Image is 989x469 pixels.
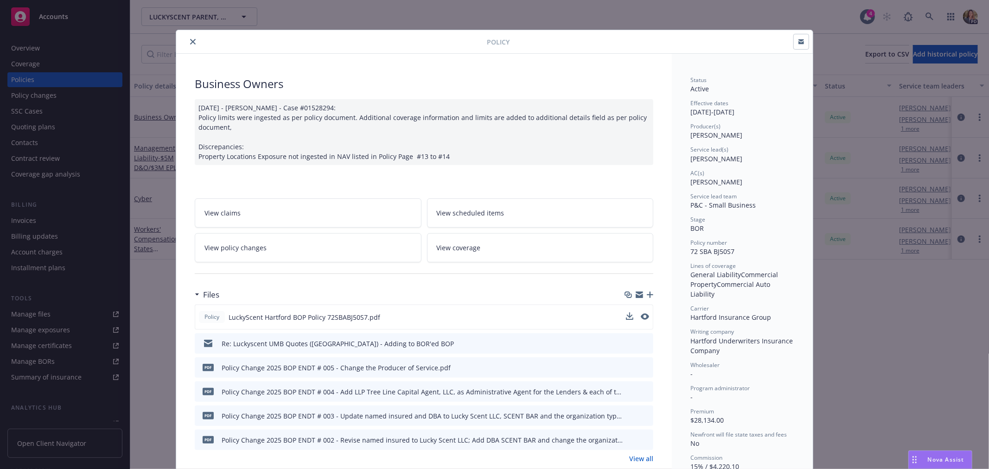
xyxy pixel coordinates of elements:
span: Service lead(s) [690,146,728,153]
span: Active [690,84,709,93]
span: Commercial Auto Liability [690,280,772,298]
h3: Files [203,289,219,301]
span: Carrier [690,304,709,312]
div: [DATE] - [PERSON_NAME] - Case #01528294: Policy limits were ingested as per policy document. Addi... [195,99,653,165]
span: Stage [690,215,705,223]
button: download file [626,387,634,397]
span: Hartford Insurance Group [690,313,771,322]
span: Commission [690,454,722,462]
span: pdf [203,436,214,443]
span: Producer(s) [690,122,721,130]
span: Writing company [690,328,734,336]
span: Policy [203,313,221,321]
span: Hartford Underwriters Insurance Company [690,336,795,355]
button: preview file [641,387,650,397]
button: download file [626,435,634,445]
div: Re: Luckyscent UMB Quotes ([GEOGRAPHIC_DATA]) - Adding to BOR'ed BOP [222,339,454,349]
span: [PERSON_NAME] [690,177,742,186]
span: 72 SBA BJ50S7 [690,247,734,256]
button: close [187,36,198,47]
button: download file [626,312,633,322]
button: preview file [641,313,649,320]
button: download file [626,339,634,349]
button: preview file [641,435,650,445]
button: preview file [641,363,650,373]
button: download file [626,411,634,421]
span: Effective dates [690,99,728,107]
span: General Liability [690,270,741,279]
span: Premium [690,407,714,415]
span: LuckyScent Hartford BOP Policy 72SBABJ50S7.pdf [229,312,380,322]
span: BOR [690,224,704,233]
div: Policy Change 2025 BOP ENDT # 005 - Change the Producer of Service.pdf [222,363,451,373]
button: Nova Assist [908,450,972,469]
span: No [690,439,699,448]
a: View coverage [427,233,654,262]
button: download file [626,363,634,373]
div: Policy Change 2025 BOP ENDT # 002 - Revise named insured to Lucky Scent LLC; Add DBA SCENT BAR an... [222,435,623,445]
span: View scheduled items [437,208,504,218]
span: View coverage [437,243,481,253]
div: Policy Change 2025 BOP ENDT # 003 - Update named insured and DBA to Lucky Scent LLC, SCENT BAR an... [222,411,623,421]
div: Business Owners [195,76,653,92]
button: preview file [641,339,650,349]
span: View claims [204,208,241,218]
span: Policy number [690,239,727,247]
div: Policy Change 2025 BOP ENDT # 004 - Add LLP Tree Line Capital Agent, LLC, as Administrative Agent... [222,387,623,397]
a: View policy changes [195,233,421,262]
a: View claims [195,198,421,228]
button: download file [626,312,633,320]
span: Lines of coverage [690,262,736,270]
span: Service lead team [690,192,737,200]
div: [DATE] - [DATE] [690,99,794,117]
span: Nova Assist [928,456,964,463]
div: Files [195,289,219,301]
span: P&C - Small Business [690,201,756,209]
span: [PERSON_NAME] [690,131,742,139]
a: View all [629,454,653,463]
span: Status [690,76,707,84]
span: - [690,393,693,401]
span: Newfront will file state taxes and fees [690,431,787,438]
span: $28,134.00 [690,416,724,425]
span: pdf [203,412,214,419]
button: preview file [641,411,650,421]
span: Program administrator [690,384,750,392]
span: pdf [203,364,214,371]
span: Wholesaler [690,361,720,369]
span: Commercial Property [690,270,780,289]
a: View scheduled items [427,198,654,228]
span: View policy changes [204,243,267,253]
div: Drag to move [909,451,920,469]
span: Policy [487,37,510,47]
span: AC(s) [690,169,704,177]
span: - [690,369,693,378]
span: [PERSON_NAME] [690,154,742,163]
button: preview file [641,312,649,322]
span: pdf [203,388,214,395]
